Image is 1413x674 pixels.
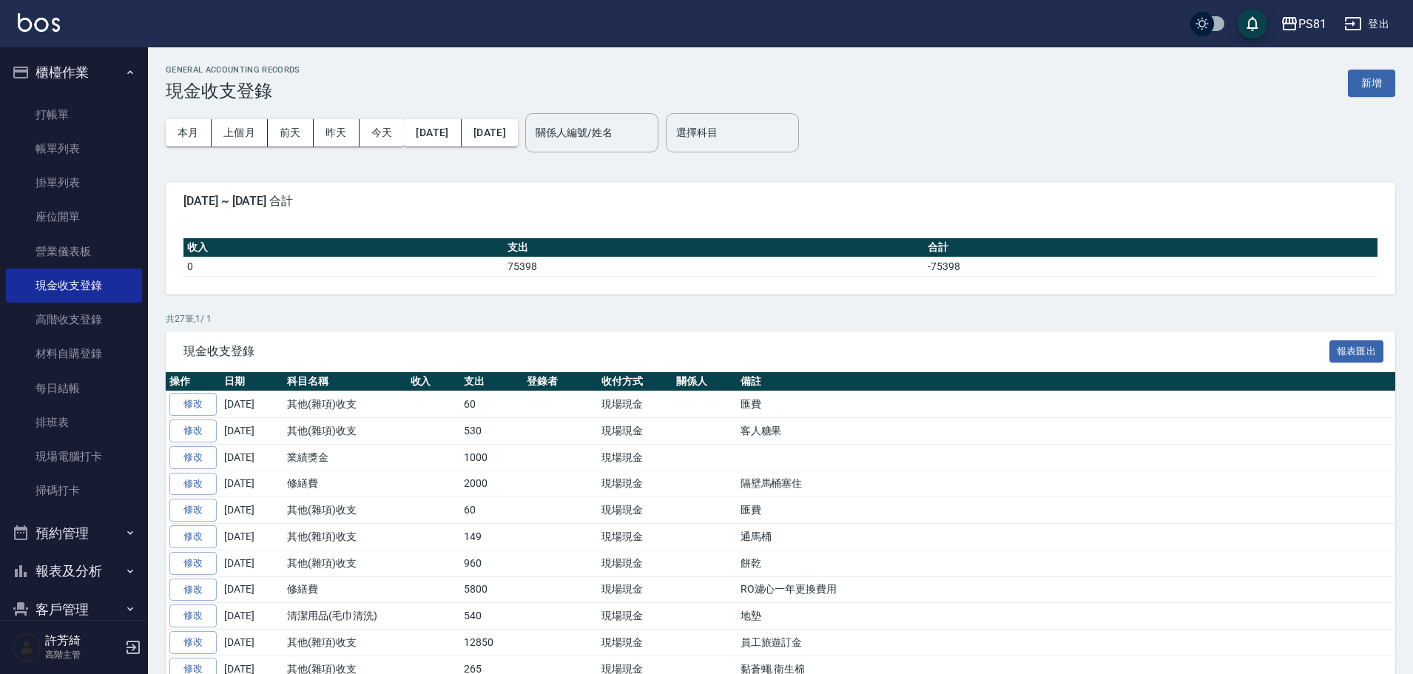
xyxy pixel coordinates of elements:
a: 修改 [169,579,217,601]
a: 修改 [169,525,217,548]
a: 修改 [169,446,217,469]
td: 其他(雜項)收支 [283,418,407,445]
td: [DATE] [220,524,283,550]
td: 960 [460,550,523,576]
span: [DATE] ~ [DATE] 合計 [183,194,1377,209]
td: 540 [460,603,523,630]
a: 打帳單 [6,98,142,132]
button: 櫃檯作業 [6,53,142,92]
h3: 現金收支登錄 [166,81,300,101]
td: 其他(雜項)收支 [283,630,407,656]
button: [DATE] [462,119,518,146]
div: PS81 [1298,15,1326,33]
td: [DATE] [220,550,283,576]
button: 預約管理 [6,514,142,553]
button: 前天 [268,119,314,146]
td: 60 [460,497,523,524]
td: 地墊 [737,603,1395,630]
th: 合計 [924,238,1377,257]
td: RO濾心一年更換費用 [737,576,1395,603]
th: 日期 [220,372,283,391]
a: 座位開單 [6,200,142,234]
td: 其他(雜項)收支 [283,524,407,550]
button: 本月 [166,119,212,146]
span: 現金收支登錄 [183,344,1329,359]
a: 現場電腦打卡 [6,439,142,474]
td: 客人糖果 [737,418,1395,445]
a: 現金收支登錄 [6,269,142,303]
td: 現場現金 [598,576,672,603]
td: [DATE] [220,603,283,630]
button: 登出 [1338,10,1395,38]
td: [DATE] [220,471,283,497]
th: 收入 [183,238,504,257]
td: 匯費 [737,497,1395,524]
td: [DATE] [220,418,283,445]
td: 現場現金 [598,630,672,656]
button: 報表及分析 [6,552,142,590]
td: 通馬桶 [737,524,1395,550]
a: 排班表 [6,405,142,439]
th: 備註 [737,372,1395,391]
td: 其他(雜項)收支 [283,550,407,576]
p: 高階主管 [45,648,121,661]
p: 共 27 筆, 1 / 1 [166,312,1395,326]
button: 報表匯出 [1329,340,1384,363]
a: 修改 [169,393,217,416]
a: 掃碼打卡 [6,474,142,508]
td: 現場現金 [598,444,672,471]
img: Logo [18,13,60,32]
td: 0 [183,257,504,276]
td: 員工旅遊訂金 [737,630,1395,656]
img: Person [12,633,41,662]
a: 材料自購登錄 [6,337,142,371]
td: 現場現金 [598,497,672,524]
td: 修繕費 [283,576,407,603]
td: 2000 [460,471,523,497]
th: 關係人 [672,372,737,391]
td: 75398 [504,257,924,276]
a: 修改 [169,604,217,627]
td: 現場現金 [598,603,672,630]
td: 其他(雜項)收支 [283,391,407,418]
td: 12850 [460,630,523,656]
td: 60 [460,391,523,418]
th: 登錄者 [523,372,598,391]
a: 每日結帳 [6,371,142,405]
a: 修改 [169,631,217,654]
td: [DATE] [220,630,283,656]
td: 其他(雜項)收支 [283,497,407,524]
h2: GENERAL ACCOUNTING RECORDS [166,65,300,75]
td: 現場現金 [598,391,672,418]
td: 餅乾 [737,550,1395,576]
td: [DATE] [220,497,283,524]
button: 新增 [1348,70,1395,97]
h5: 許芳綺 [45,633,121,648]
td: 業績獎金 [283,444,407,471]
button: 客戶管理 [6,590,142,629]
td: 149 [460,524,523,550]
a: 掛單列表 [6,166,142,200]
button: save [1238,9,1267,38]
td: 1000 [460,444,523,471]
td: -75398 [924,257,1377,276]
td: 現場現金 [598,524,672,550]
td: [DATE] [220,576,283,603]
td: [DATE] [220,391,283,418]
a: 修改 [169,473,217,496]
button: 今天 [360,119,405,146]
a: 修改 [169,552,217,575]
td: 現場現金 [598,471,672,497]
button: PS81 [1275,9,1332,39]
button: 上個月 [212,119,268,146]
a: 新增 [1348,75,1395,90]
td: 修繕費 [283,471,407,497]
th: 操作 [166,372,220,391]
td: 隔壁馬桶塞住 [737,471,1395,497]
a: 營業儀表板 [6,235,142,269]
a: 高階收支登錄 [6,303,142,337]
button: [DATE] [404,119,461,146]
th: 支出 [504,238,924,257]
th: 收付方式 [598,372,672,391]
a: 修改 [169,419,217,442]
